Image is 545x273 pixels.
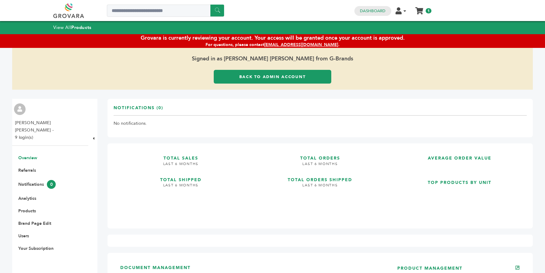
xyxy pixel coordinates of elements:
a: Users [18,233,29,239]
a: TOP PRODUCTS BY UNIT [392,174,527,217]
h4: LAST 6 MONTHS [253,183,388,192]
a: Analytics [18,196,36,201]
li: [PERSON_NAME] [PERSON_NAME] - 9 login(s) [15,119,86,141]
a: View AllProducts [53,24,92,31]
h3: TOP PRODUCTS BY UNIT [392,174,527,186]
span: 0 [47,180,56,189]
strong: Products [71,24,91,31]
a: My Cart [416,5,423,12]
h3: TOTAL SALES [114,149,248,161]
a: TOTAL SALES LAST 6 MONTHS TOTAL SHIPPED LAST 6 MONTHS [114,149,248,217]
input: Search a product or brand... [107,5,224,17]
a: Dashboard [360,8,385,14]
h3: AVERAGE ORDER VALUE [392,149,527,161]
h3: TOTAL ORDERS [253,149,388,161]
a: TOTAL ORDERS LAST 6 MONTHS TOTAL ORDERS SHIPPED LAST 6 MONTHS [253,149,388,217]
a: AVERAGE ORDER VALUE [392,149,527,169]
a: Overview [18,155,37,161]
a: Notifications0 [18,181,56,187]
h4: LAST 6 MONTHS [114,183,248,192]
img: profile.png [14,103,26,115]
h3: TOTAL ORDERS SHIPPED [253,171,388,183]
a: [EMAIL_ADDRESS][DOMAIN_NAME] [264,42,338,48]
span: 1 [426,8,431,13]
a: Products [18,208,36,214]
h3: TOTAL SHIPPED [114,171,248,183]
h4: LAST 6 MONTHS [114,161,248,171]
h4: LAST 6 MONTHS [253,161,388,171]
a: Referrals [18,167,36,173]
td: No notifications. [114,116,527,131]
a: Back to Admin Account [214,70,331,84]
h3: Notifications (0) [114,105,163,116]
a: PRODUCT MANAGEMENT [397,265,462,271]
a: Your Subscription [18,246,54,251]
span: Signed in as [PERSON_NAME] [PERSON_NAME] from G-Brands [12,48,533,70]
a: Brand Page Edit [18,221,51,226]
